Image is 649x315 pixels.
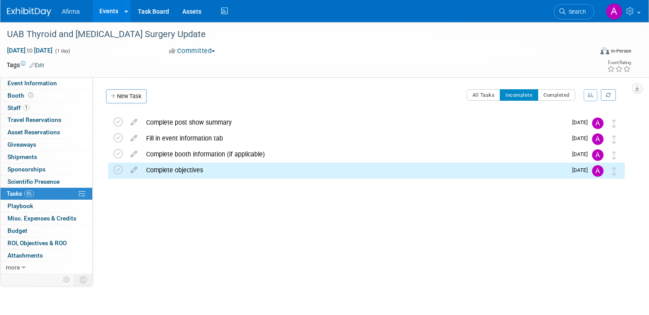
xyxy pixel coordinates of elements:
a: edit [126,118,142,126]
span: Staff [8,104,30,111]
span: Giveaways [8,141,36,148]
div: Fill in event information tab [142,131,567,146]
a: Budget [0,225,92,237]
a: edit [126,166,142,174]
a: Scientific Presence [0,176,92,188]
button: Completed [538,89,575,101]
span: ROI, Objectives & ROO [8,239,67,247]
img: ExhibitDay [7,8,51,16]
a: Attachments [0,250,92,262]
a: Refresh [601,89,616,101]
a: edit [126,134,142,142]
a: ROI, Objectives & ROO [0,237,92,249]
a: Staff1 [0,102,92,114]
span: Shipments [8,153,37,160]
a: Tasks0% [0,188,92,200]
span: Sponsorships [8,166,45,173]
img: Abbee Buchanan [592,133,604,145]
button: Incomplete [500,89,538,101]
img: Abbee Buchanan [592,118,604,129]
div: Event Rating [607,61,631,65]
span: Search [566,8,586,15]
a: Sponsorships [0,163,92,175]
a: Booth [0,90,92,102]
td: Tags [7,61,44,69]
a: Shipments [0,151,92,163]
a: Search [554,4,594,19]
a: Asset Reservations [0,126,92,138]
span: Travel Reservations [8,116,61,123]
div: In-Person [611,48,631,54]
span: Asset Reservations [8,129,60,136]
span: Misc. Expenses & Credits [8,215,76,222]
span: [DATE] [DATE] [7,46,53,54]
a: edit [126,150,142,158]
a: New Task [106,89,147,103]
span: Scientific Presence [8,178,60,185]
a: Giveaways [0,139,92,151]
td: Toggle Event Tabs [75,274,93,285]
div: Event Format [538,46,631,59]
div: Complete post show summary [142,115,567,130]
span: [DATE] [572,119,592,125]
span: 0% [24,190,34,197]
span: more [6,264,20,271]
span: to [26,47,34,54]
img: Format-Inperson.png [600,47,609,54]
span: Event Information [8,80,57,87]
i: Move task [612,151,616,159]
span: Afirma [62,8,79,15]
i: Move task [612,119,616,128]
a: Edit [30,62,44,68]
a: Event Information [0,77,92,89]
button: Committed [166,46,219,56]
div: Complete objectives [142,163,567,178]
td: Personalize Event Tab Strip [59,274,75,285]
div: UAB Thyroid and [MEDICAL_DATA] Surgery Update [4,27,578,42]
span: Booth not reserved yet [26,92,35,99]
span: Booth [8,92,35,99]
i: Move task [612,167,616,175]
a: more [0,262,92,273]
i: Move task [612,135,616,144]
span: (1 day) [54,48,70,54]
span: [DATE] [572,151,592,157]
span: Budget [8,227,27,234]
span: Tasks [7,190,34,197]
span: Attachments [8,252,43,259]
span: Playbook [8,202,33,209]
span: 1 [23,104,30,111]
a: Playbook [0,200,92,212]
a: Travel Reservations [0,114,92,126]
div: Complete booth information (if applicable) [142,147,567,162]
button: All Tasks [467,89,501,101]
img: Abbee Buchanan [592,149,604,161]
span: [DATE] [572,167,592,173]
a: Misc. Expenses & Credits [0,213,92,224]
img: Abbee Buchanan [606,3,623,20]
img: Abbee Buchanan [592,165,604,177]
span: [DATE] [572,135,592,141]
